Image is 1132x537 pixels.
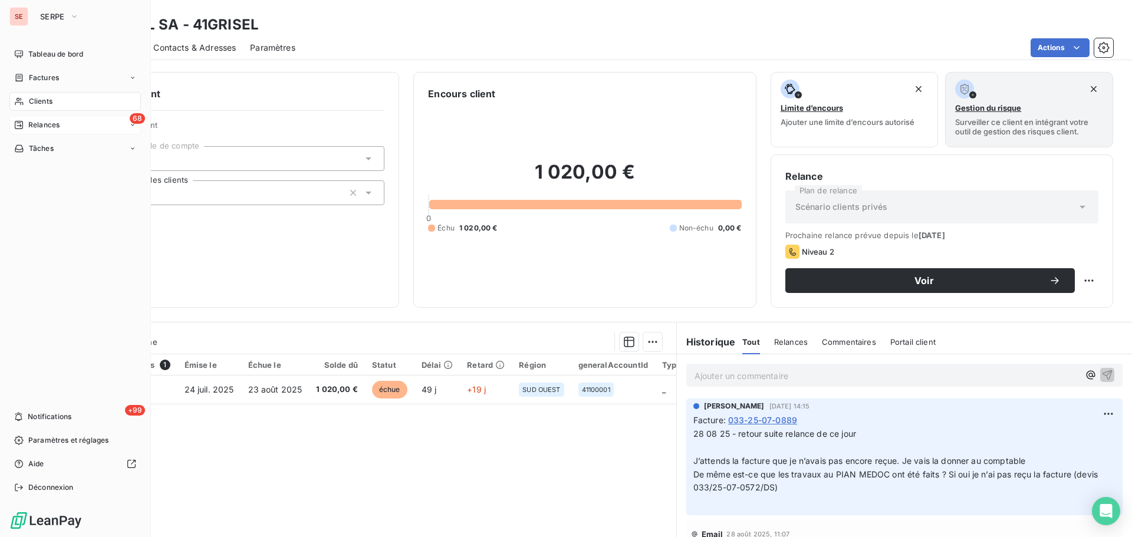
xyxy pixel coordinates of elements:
div: SE [9,7,28,26]
span: 1 [160,360,170,370]
span: Limite d’encours [781,103,843,113]
span: 1 020,00 € [459,223,498,233]
span: Paramètres et réglages [28,435,108,446]
span: Tout [742,337,760,347]
span: De même est-ce que les travaux au PIAN MEDOC ont été faits ? Si oui je n’ai pas reçu la facture (... [693,469,1100,493]
h6: Relance [785,169,1098,183]
span: Notifications [28,411,71,422]
h3: GRISEL SA - 41GRISEL [104,14,259,35]
span: Ajouter une limite d’encours autorisé [781,117,914,127]
div: Région [519,360,564,370]
span: Clients [29,96,52,107]
span: 033-25-07-0889 [728,414,797,426]
span: Relances [774,337,808,347]
a: Aide [9,454,141,473]
div: generalAccountId [578,360,648,370]
button: Limite d’encoursAjouter une limite d’encours autorisé [771,72,939,147]
div: Retard [467,360,505,370]
span: Contacts & Adresses [153,42,236,54]
span: Tâches [29,143,54,154]
span: +99 [125,405,145,416]
span: Niveau 2 [802,247,834,256]
div: Open Intercom Messenger [1092,497,1120,525]
span: Commentaires [822,337,876,347]
div: Émise le [185,360,234,370]
span: Portail client [890,337,936,347]
span: Voir [799,276,1049,285]
span: Gestion du risque [955,103,1021,113]
span: J’attends la facture que je n’avais pas encore reçue. Je vais la donner au comptable [693,456,1026,466]
button: Voir [785,268,1075,293]
span: Relances [28,120,60,130]
span: Factures [29,73,59,83]
span: SUD OUEST [522,386,560,393]
h6: Historique [677,335,736,349]
span: échue [372,381,407,398]
span: Paramètres [250,42,295,54]
span: Propriétés Client [95,120,384,137]
div: Types de contentieux [662,360,746,370]
span: 41100001 [582,386,610,393]
span: Déconnexion [28,482,74,493]
span: 49 j [422,384,437,394]
span: 0,00 € [718,223,742,233]
span: Échu [437,223,455,233]
button: Gestion du risqueSurveiller ce client en intégrant votre outil de gestion des risques client. [945,72,1113,147]
h6: Informations client [71,87,384,101]
img: Logo LeanPay [9,511,83,530]
span: 68 [130,113,145,124]
span: Facture : [693,414,726,426]
span: [PERSON_NAME] [704,401,765,411]
button: Actions [1031,38,1090,57]
span: 24 juil. 2025 [185,384,234,394]
span: Non-échu [679,223,713,233]
div: Statut [372,360,407,370]
h6: Encours client [428,87,495,101]
h2: 1 020,00 € [428,160,741,196]
span: [DATE] [919,230,945,240]
span: _ [662,384,666,394]
span: 1 020,00 € [316,384,358,396]
span: 28 08 25 - retour suite relance de ce jour [693,429,856,439]
span: 0 [426,213,431,223]
span: Scénario clients privés [795,201,887,213]
span: Tableau de bord [28,49,83,60]
span: Prochaine relance prévue depuis le [785,230,1098,240]
span: +19 j [467,384,486,394]
span: SERPE [40,12,65,21]
div: Solde dû [316,360,358,370]
div: Délai [422,360,453,370]
span: 23 août 2025 [248,384,302,394]
span: [DATE] 14:15 [769,403,810,410]
span: Aide [28,459,44,469]
div: Échue le [248,360,302,370]
span: Surveiller ce client en intégrant votre outil de gestion des risques client. [955,117,1103,136]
